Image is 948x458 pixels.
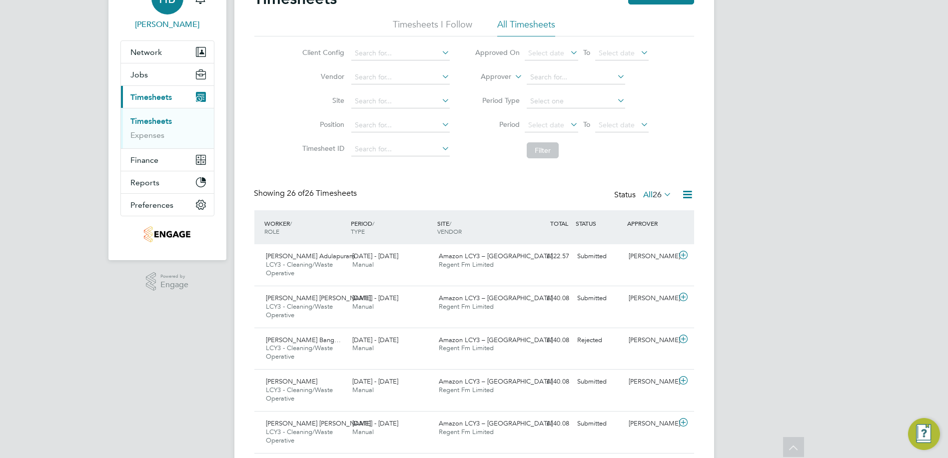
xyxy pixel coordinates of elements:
span: Regent Fm Limited [439,302,494,311]
span: / [449,219,451,227]
span: Harry Barfoot [120,18,214,30]
span: Select date [528,48,564,57]
button: Network [121,41,214,63]
div: SITE [435,214,521,240]
label: All [644,190,672,200]
span: Amazon LCY3 – [GEOGRAPHIC_DATA] [439,419,553,428]
span: [DATE] - [DATE] [352,419,398,428]
div: £140.08 [521,332,573,349]
div: Showing [254,188,359,199]
div: WORKER [262,214,349,240]
a: Timesheets [131,116,172,126]
span: [DATE] - [DATE] [352,294,398,302]
span: Amazon LCY3 – [GEOGRAPHIC_DATA] [439,377,553,386]
span: Manual [352,386,374,394]
span: Select date [599,48,635,57]
span: [PERSON_NAME] Bang… [266,336,341,344]
span: Amazon LCY3 – [GEOGRAPHIC_DATA] [439,294,553,302]
span: [PERSON_NAME] [266,377,318,386]
span: Select date [599,120,635,129]
div: APPROVER [625,214,677,232]
div: Submitted [573,248,625,265]
button: Reports [121,171,214,193]
div: [PERSON_NAME] [625,332,677,349]
span: [PERSON_NAME] [PERSON_NAME] [266,419,371,428]
div: [PERSON_NAME] [625,248,677,265]
span: LCY3 - Cleaning/Waste Operative [266,386,333,403]
span: ROLE [265,227,280,235]
span: Jobs [131,70,148,79]
input: Select one [527,94,625,108]
button: Filter [527,142,559,158]
button: Finance [121,149,214,171]
span: [DATE] - [DATE] [352,252,398,260]
span: Manual [352,302,374,311]
div: Submitted [573,416,625,432]
span: LCY3 - Cleaning/Waste Operative [266,344,333,361]
input: Search for... [351,46,450,60]
button: Timesheets [121,86,214,108]
a: Go to home page [120,226,214,242]
span: Manual [352,344,374,352]
label: Period Type [475,96,520,105]
span: [PERSON_NAME] [PERSON_NAME] [266,294,371,302]
button: Preferences [121,194,214,216]
label: Site [299,96,344,105]
div: STATUS [573,214,625,232]
span: Amazon LCY3 – [GEOGRAPHIC_DATA] [439,336,553,344]
span: Regent Fm Limited [439,386,494,394]
span: Finance [131,155,159,165]
div: £122.57 [521,248,573,265]
span: / [372,219,374,227]
label: Period [475,120,520,129]
span: LCY3 - Cleaning/Waste Operative [266,302,333,319]
span: Network [131,47,162,57]
span: [DATE] - [DATE] [352,377,398,386]
input: Search for... [351,118,450,132]
div: £140.08 [521,374,573,390]
span: [PERSON_NAME] Adulapuram [266,252,355,260]
span: Regent Fm Limited [439,260,494,269]
label: Vendor [299,72,344,81]
a: Expenses [131,130,165,140]
span: Amazon LCY3 – [GEOGRAPHIC_DATA] [439,252,553,260]
span: 26 Timesheets [287,188,357,198]
img: regentfm-logo-retina.png [144,226,190,242]
span: Engage [160,281,188,289]
input: Search for... [527,70,625,84]
div: [PERSON_NAME] [625,416,677,432]
span: 26 of [287,188,305,198]
span: Preferences [131,200,174,210]
label: Client Config [299,48,344,57]
span: Reports [131,178,160,187]
span: Manual [352,428,374,436]
span: Regent Fm Limited [439,344,494,352]
a: Powered byEngage [146,272,188,291]
span: [DATE] - [DATE] [352,336,398,344]
div: £140.08 [521,416,573,432]
span: TOTAL [550,219,568,227]
label: Approver [466,72,511,82]
button: Engage Resource Center [908,418,940,450]
button: Jobs [121,63,214,85]
div: PERIOD [348,214,435,240]
span: Manual [352,260,374,269]
div: Timesheets [121,108,214,148]
div: Submitted [573,374,625,390]
input: Search for... [351,142,450,156]
span: Timesheets [131,92,172,102]
input: Search for... [351,94,450,108]
li: All Timesheets [497,18,555,36]
label: Approved On [475,48,520,57]
div: Submitted [573,290,625,307]
span: Powered by [160,272,188,281]
span: Select date [528,120,564,129]
span: VENDOR [437,227,462,235]
div: Rejected [573,332,625,349]
span: TYPE [351,227,365,235]
span: To [580,46,593,59]
input: Search for... [351,70,450,84]
span: LCY3 - Cleaning/Waste Operative [266,428,333,445]
div: [PERSON_NAME] [625,290,677,307]
div: Status [615,188,674,202]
